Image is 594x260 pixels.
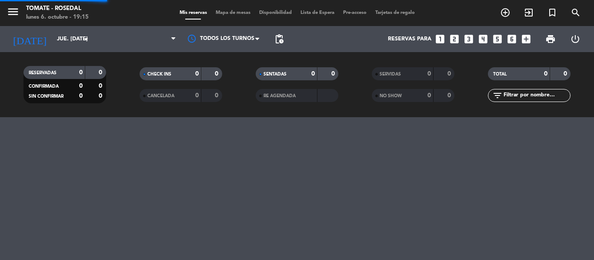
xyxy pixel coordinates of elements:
[339,10,371,15] span: Pre-acceso
[564,71,569,77] strong: 0
[29,94,63,99] span: SIN CONFIRMAR
[503,91,570,100] input: Filtrar por nombre...
[29,84,59,89] span: CONFIRMADA
[492,90,503,101] i: filter_list
[477,33,489,45] i: looks_4
[434,33,446,45] i: looks_one
[99,83,104,89] strong: 0
[521,33,532,45] i: add_box
[449,33,460,45] i: looks_two
[147,72,171,76] span: CHECK INS
[79,93,83,99] strong: 0
[500,7,511,18] i: add_circle_outline
[524,7,534,18] i: exit_to_app
[547,7,557,18] i: turned_in_not
[380,72,401,76] span: SERVIDAS
[296,10,339,15] span: Lista de Espera
[493,72,507,76] span: TOTAL
[264,94,296,98] span: RE AGENDADA
[147,94,174,98] span: CANCELADA
[427,71,431,77] strong: 0
[427,92,431,99] strong: 0
[388,36,431,42] span: Reservas para
[195,92,199,99] strong: 0
[311,71,315,77] strong: 0
[563,26,587,52] div: LOG OUT
[211,10,255,15] span: Mapa de mesas
[264,72,287,76] span: SENTADAS
[447,71,453,77] strong: 0
[79,69,83,76] strong: 0
[570,34,581,44] i: power_settings_new
[175,10,211,15] span: Mis reservas
[545,34,556,44] span: print
[255,10,296,15] span: Disponibilidad
[215,71,220,77] strong: 0
[215,92,220,99] strong: 0
[463,33,474,45] i: looks_3
[195,71,199,77] strong: 0
[274,34,284,44] span: pending_actions
[81,34,91,44] i: arrow_drop_down
[506,33,517,45] i: looks_6
[447,92,453,99] strong: 0
[99,69,104,76] strong: 0
[99,93,104,99] strong: 0
[492,33,503,45] i: looks_5
[79,83,83,89] strong: 0
[331,71,337,77] strong: 0
[571,7,581,18] i: search
[544,71,547,77] strong: 0
[29,71,57,75] span: RESERVADAS
[7,5,20,21] button: menu
[380,94,402,98] span: NO SHOW
[26,13,89,22] div: lunes 6. octubre - 19:15
[26,4,89,13] div: Tomate - Rosedal
[7,30,53,49] i: [DATE]
[7,5,20,18] i: menu
[371,10,419,15] span: Tarjetas de regalo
